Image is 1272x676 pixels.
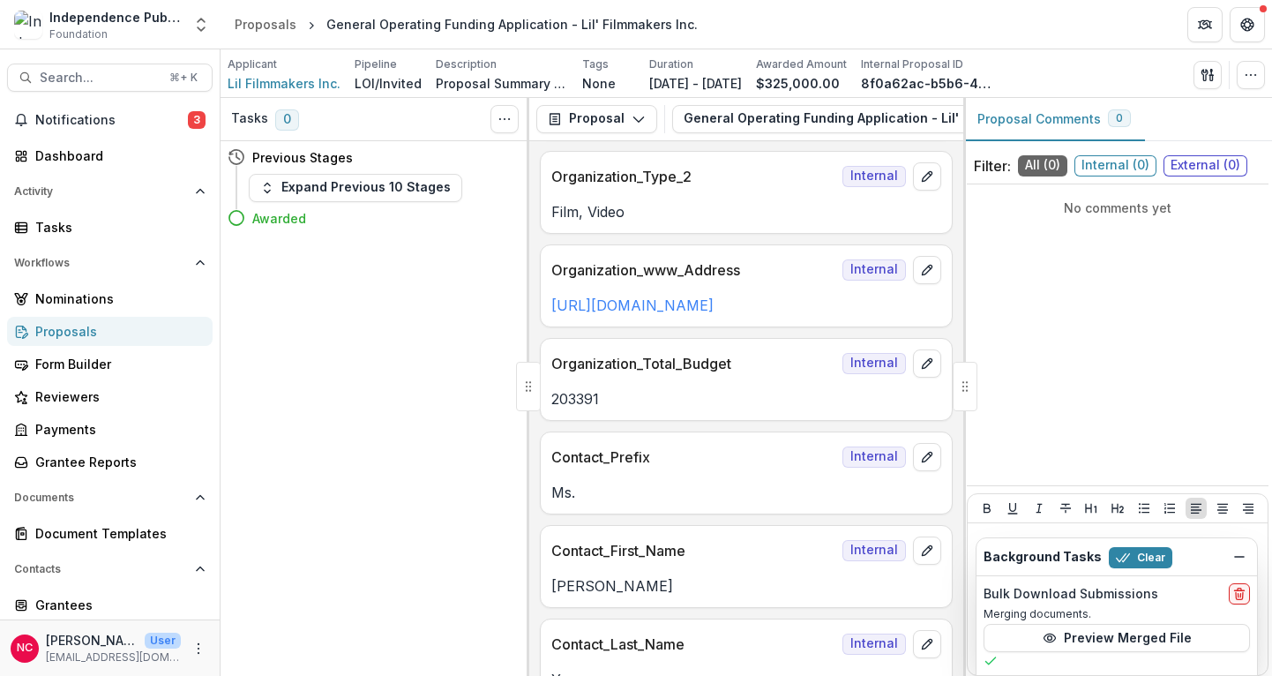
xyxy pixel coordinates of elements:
[166,68,201,87] div: ⌘ + K
[551,259,835,281] p: Organization_www_Address
[35,322,198,341] div: Proposals
[1107,498,1128,519] button: Heading 2
[582,56,609,72] p: Tags
[842,259,906,281] span: Internal
[249,174,462,202] button: Expand Previous 10 Stages
[963,98,1145,141] button: Proposal Comments
[355,74,422,93] p: LOI/Invited
[1230,7,1265,42] button: Get Help
[649,56,693,72] p: Duration
[913,537,941,565] button: edit
[1229,546,1250,567] button: Dismiss
[235,15,296,34] div: Proposals
[536,105,657,133] button: Proposal
[228,11,705,37] nav: breadcrumb
[756,74,840,93] p: $325,000.00
[649,74,742,93] p: [DATE] - [DATE]
[7,415,213,444] a: Payments
[842,353,906,374] span: Internal
[756,56,847,72] p: Awarded Amount
[861,56,963,72] p: Internal Proposal ID
[490,105,519,133] button: Toggle View Cancelled Tasks
[35,218,198,237] div: Tasks
[7,317,213,346] a: Proposals
[551,297,714,314] a: [URL][DOMAIN_NAME]
[14,563,188,575] span: Contacts
[7,349,213,379] a: Form Builder
[1187,7,1223,42] button: Partners
[974,155,1011,177] p: Filter:
[551,482,941,503] p: Ms.
[35,146,198,165] div: Dashboard
[842,447,906,468] span: Internal
[145,633,181,649] p: User
[976,498,998,519] button: Bold
[913,443,941,471] button: edit
[1029,498,1050,519] button: Italicize
[40,71,159,86] span: Search...
[7,519,213,548] a: Document Templates
[188,111,206,129] span: 3
[436,56,497,72] p: Description
[326,15,698,34] div: General Operating Funding Application - Lil' Filmmakers Inc.
[551,575,941,597] p: [PERSON_NAME]
[7,141,213,170] a: Dashboard
[1109,547,1172,568] button: Clear
[188,638,209,659] button: More
[842,540,906,561] span: Internal
[913,630,941,658] button: edit
[1186,498,1207,519] button: Align Left
[7,249,213,277] button: Open Workflows
[436,74,568,93] p: Proposal Summary (Summarize your request in 1-2 sentences) To make a more significant investment ...
[14,11,42,39] img: Independence Public Media Foundation
[46,631,138,650] p: [PERSON_NAME]
[35,289,198,308] div: Nominations
[1159,498,1180,519] button: Ordered List
[861,74,993,93] p: 8f0a62ac-b5b6-4e3a-a640-873c51dfc4b3
[14,492,188,504] span: Documents
[228,74,340,93] a: Lil Filmmakers Inc.
[984,624,1250,652] button: Preview Merged File
[913,349,941,378] button: edit
[35,113,188,128] span: Notifications
[672,105,1113,133] button: General Operating Funding Application - Lil' Filmmakers Inc.
[7,106,213,134] button: Notifications3
[35,524,198,543] div: Document Templates
[551,353,835,374] p: Organization_Total_Budget
[35,596,198,614] div: Grantees
[974,199,1261,217] p: No comments yet
[984,606,1250,622] p: Merging documents.
[1002,498,1023,519] button: Underline
[1229,583,1250,605] button: delete
[1055,498,1076,519] button: Strike
[1238,498,1259,519] button: Align Right
[46,650,181,665] p: [EMAIL_ADDRESS][DOMAIN_NAME]
[551,540,835,561] p: Contact_First_Name
[913,256,941,284] button: edit
[228,56,277,72] p: Applicant
[49,8,182,26] div: Independence Public Media Foundation
[14,185,188,198] span: Activity
[7,177,213,206] button: Open Activity
[984,550,1102,565] h2: Background Tasks
[842,634,906,655] span: Internal
[231,111,268,126] h3: Tasks
[1018,155,1067,177] span: All ( 0 )
[228,11,303,37] a: Proposals
[7,555,213,583] button: Open Contacts
[551,634,835,655] p: Contact_Last_Name
[35,355,198,373] div: Form Builder
[551,166,835,187] p: Organization_Type_2
[1134,498,1155,519] button: Bullet List
[1074,155,1156,177] span: Internal ( 0 )
[7,447,213,477] a: Grantee Reports
[913,162,941,191] button: edit
[189,7,213,42] button: Open entity switcher
[355,56,397,72] p: Pipeline
[35,420,198,439] div: Payments
[551,447,835,468] p: Contact_Prefix
[7,64,213,92] button: Search...
[49,26,108,42] span: Foundation
[17,642,33,654] div: Nuala Cabral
